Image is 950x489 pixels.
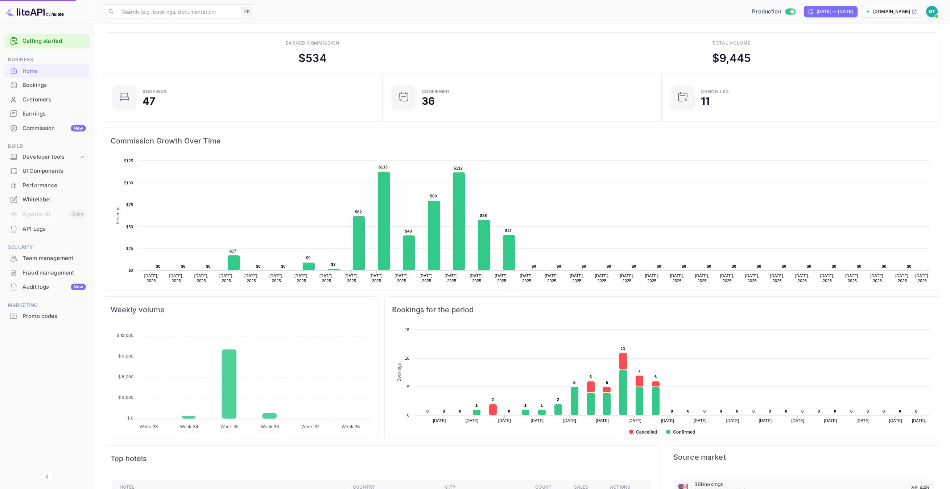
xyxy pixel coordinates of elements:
text: [DATE], 2025 [695,273,709,283]
div: Home [22,67,86,75]
a: CommissionNew [4,121,90,135]
a: Performance [4,179,90,192]
text: $0 [181,264,186,268]
text: $0 [657,264,661,268]
text: $0 [682,264,686,268]
div: Performance [22,181,86,190]
text: $0 [128,268,133,272]
div: Whitelabel [22,196,86,204]
tspan: Week 36 [261,424,279,429]
text: [DATE], 2025 [169,273,183,283]
text: 0 [459,409,461,413]
a: Team management [4,251,90,265]
text: [DATE], 2025 [545,273,559,283]
text: [DATE], 2025 [244,273,259,283]
text: Bookings [397,363,402,382]
text: [DATE], 2025 [570,273,584,283]
text: 5 [606,380,608,385]
text: $0 [907,264,912,268]
text: 0 [883,409,885,413]
text: [DATE] [596,418,609,423]
text: Revenue [516,290,534,295]
text: 0 [508,409,510,413]
span: Production [752,8,781,16]
text: 1 [524,403,526,407]
div: Earnings [22,110,86,118]
text: 6 [590,375,592,379]
text: 0 [720,409,722,413]
div: Bookings [142,89,167,94]
text: 15 [405,327,409,332]
div: $ 534 [298,50,327,66]
a: Whitelabel [4,193,90,206]
text: 0 [899,409,901,413]
text: $25 [126,246,133,251]
p: [DOMAIN_NAME] [873,8,910,15]
div: 36 [422,96,435,106]
text: $0 [281,264,286,268]
div: New [71,284,86,290]
text: Revenue [115,206,120,224]
text: $80 [430,194,437,198]
text: 5 [573,380,575,385]
text: 10 [405,356,409,360]
text: $41 [505,229,512,233]
text: $100 [124,181,133,185]
text: $0 [857,264,862,268]
a: Home [4,64,90,78]
a: Customers [4,93,90,106]
text: [DATE] [726,418,739,423]
text: [DATE], 2025 [820,273,834,283]
a: UI Components [4,164,90,177]
text: [DATE] [824,418,837,423]
div: Confirmed [422,89,450,94]
text: 0 [769,409,771,413]
text: $0 [632,264,636,268]
text: 1 [475,403,478,407]
text: [DATE], 2025 [369,273,384,283]
text: 0 [850,409,852,413]
text: 2 [557,397,559,402]
text: $2 [331,262,336,267]
text: [DATE], 2025 [470,273,484,283]
div: 47 [142,96,155,106]
div: Whitelabel [4,193,90,207]
text: 0 [671,409,673,413]
text: 0 [818,409,820,413]
text: [DATE], 2025 [620,273,634,283]
tspan: Week 37 [301,424,319,429]
text: [DATE], 2025 [720,273,734,283]
text: 6 [654,375,657,379]
tspan: $ 3,000 [118,395,133,400]
div: $ 9,445 [712,50,751,66]
a: Earnings [4,107,90,120]
div: Audit logs [22,283,86,291]
text: $0 [807,264,811,268]
text: [DATE] [531,418,544,423]
text: 11 [621,346,625,351]
div: Team management [4,251,90,266]
div: Customers [22,96,86,104]
text: [DATE] [759,418,772,423]
text: $17 [230,249,236,253]
div: 11 [701,96,710,106]
span: Weekly volume [111,304,371,315]
div: Bookings [4,78,90,92]
div: Earnings [4,107,90,121]
div: Total volume [712,40,751,46]
text: 0 [915,409,917,413]
text: 0 [785,409,787,413]
text: [DATE] [466,418,479,423]
text: 0 [703,409,706,413]
div: [DATE] — [DATE] [817,8,853,15]
text: 2 [492,397,494,402]
span: Bookings for the period [392,304,934,315]
text: [DATE], 2025 [845,273,859,283]
text: $112 [454,166,463,170]
text: [DATE], 2025 [344,273,359,283]
text: 7 [638,369,640,373]
text: $58 [480,213,487,218]
text: 0 [407,413,409,417]
text: [DATE], 2025 [895,273,909,283]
